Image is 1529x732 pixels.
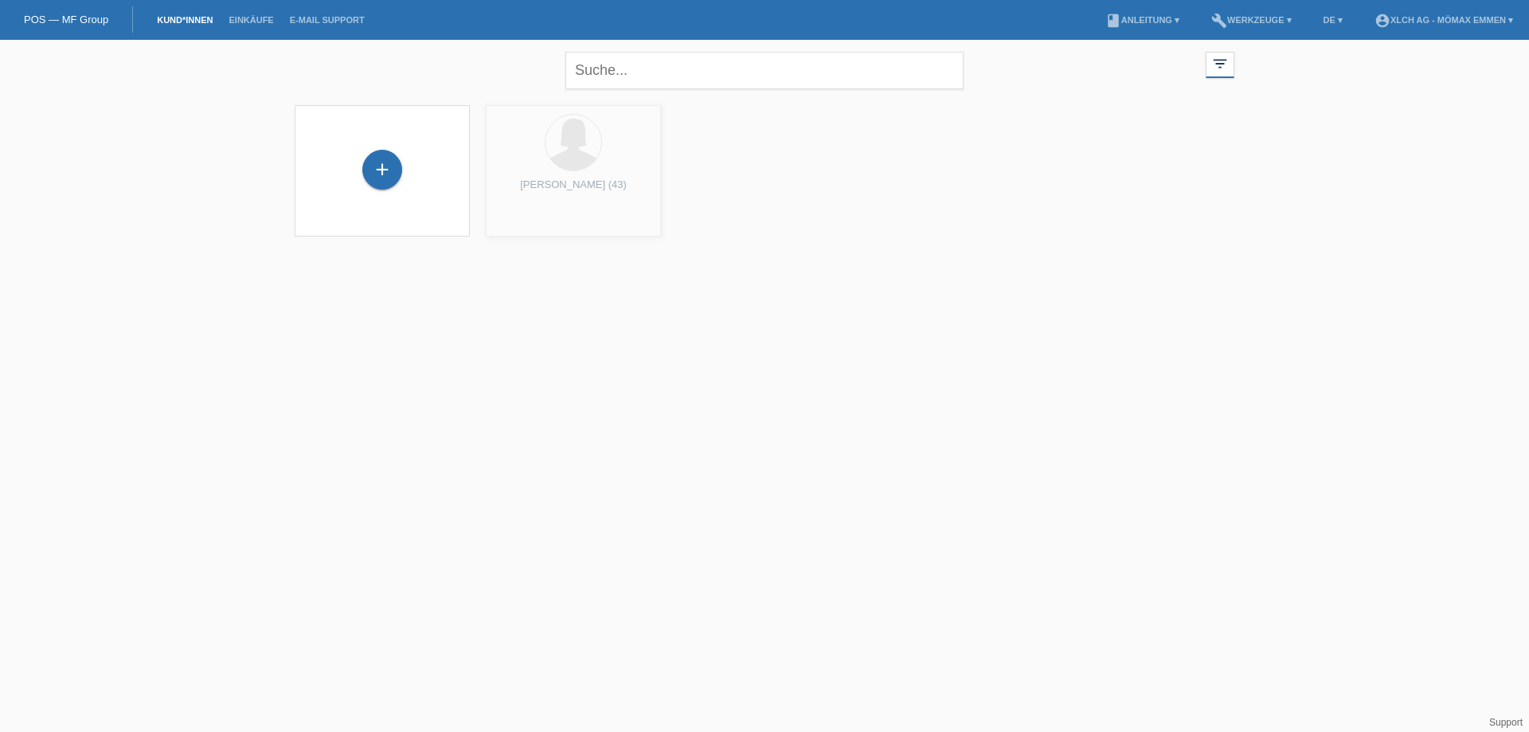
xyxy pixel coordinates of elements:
[565,52,964,89] input: Suche...
[1211,13,1227,29] i: build
[221,15,281,25] a: Einkäufe
[1316,15,1351,25] a: DE ▾
[1097,15,1187,25] a: bookAnleitung ▾
[1367,15,1521,25] a: account_circleXLCH AG - Mömax Emmen ▾
[1203,15,1300,25] a: buildWerkzeuge ▾
[24,14,108,25] a: POS — MF Group
[1375,13,1390,29] i: account_circle
[1105,13,1121,29] i: book
[363,156,401,183] div: Kund*in hinzufügen
[1489,717,1523,728] a: Support
[499,178,648,204] div: [PERSON_NAME] (43)
[282,15,373,25] a: E-Mail Support
[1211,55,1229,72] i: filter_list
[149,15,221,25] a: Kund*innen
